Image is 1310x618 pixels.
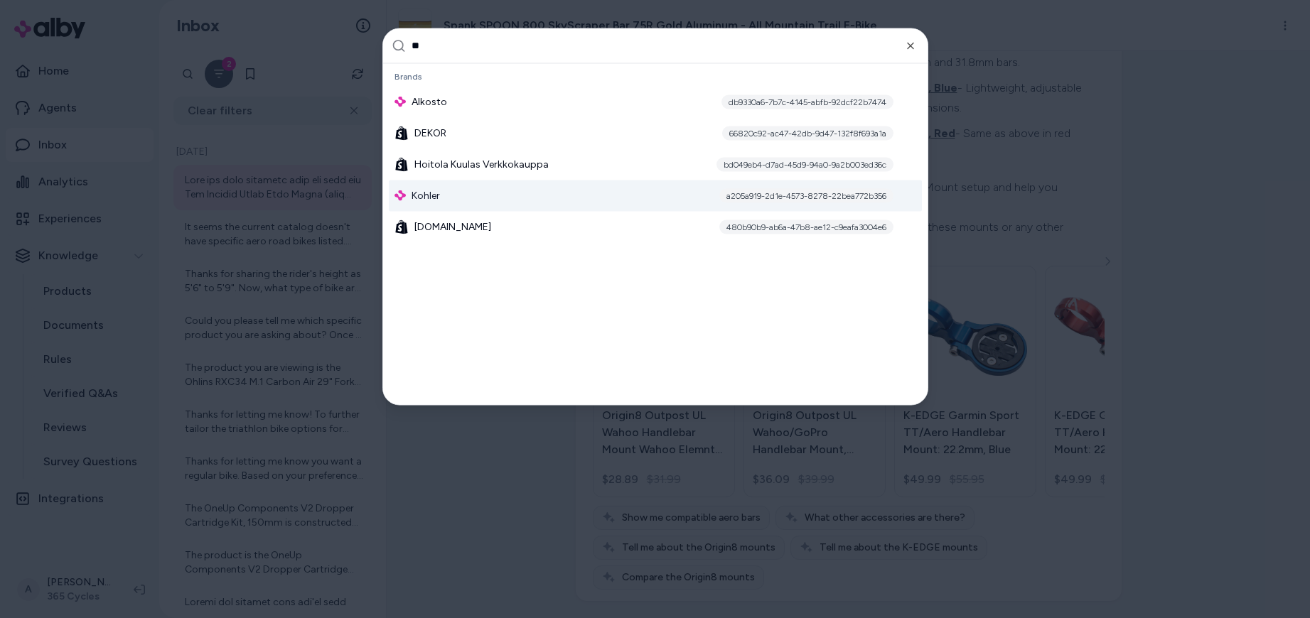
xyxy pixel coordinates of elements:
[414,126,446,140] span: DEKOR
[722,126,893,140] div: 66820c92-ac47-42db-9d47-132f8f693a1a
[414,157,549,171] span: Hoitola Kuulas Verkkokauppa
[383,63,928,404] div: Suggestions
[394,96,406,107] img: alby Logo
[394,190,406,201] img: alby Logo
[716,157,893,171] div: bd049eb4-d7ad-45d9-94a0-9a2b003ed36c
[719,219,893,234] div: 480b90b9-ab6a-47b8-ae12-c9eafa3004e6
[721,94,893,109] div: db9330a6-7b7c-4145-abfb-92dcf22b7474
[719,188,893,202] div: a205a919-2d1e-4573-8278-22bea772b356
[412,188,440,202] span: Kohler
[389,66,922,86] div: Brands
[412,94,447,109] span: Alkosto
[414,219,491,234] span: [DOMAIN_NAME]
